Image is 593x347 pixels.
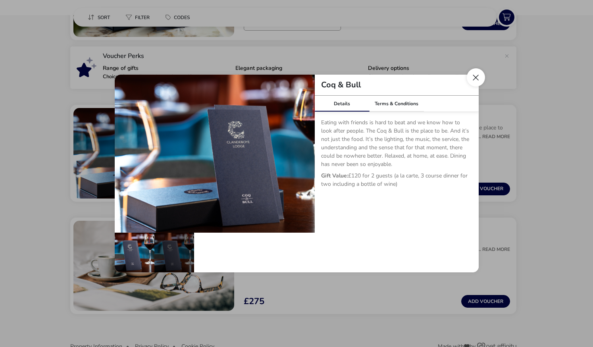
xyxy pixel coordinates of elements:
strong: Gift Value: [321,172,348,179]
div: details [115,75,479,272]
button: Close dialog [467,68,485,87]
h2: Coq & Bull [315,81,367,89]
div: Details [315,96,370,112]
p: Eating with friends is hard to beat and we know how to look after people. The Coq & Bull is the p... [321,118,472,172]
p: £120 for 2 guests (a la carte, 3 course dinner for two including a bottle of wine) [321,172,472,191]
div: Terms & Conditions [369,96,424,112]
